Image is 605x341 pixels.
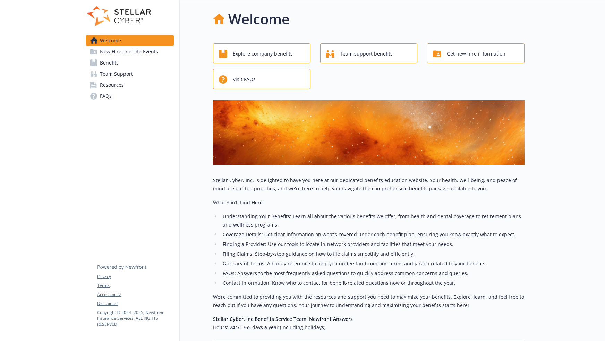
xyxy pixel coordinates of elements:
[213,293,525,309] p: We’re committed to providing you with the resources and support you need to maximize your benefit...
[100,35,121,46] span: Welcome
[86,91,174,102] a: FAQs
[233,47,293,60] span: Explore company benefits
[221,212,525,229] li: Understanding Your Benefits: Learn all about the various benefits we offer, from health and denta...
[213,100,525,165] img: overview page banner
[213,315,525,323] h6: .
[86,79,174,91] a: Resources
[100,46,158,57] span: New Hire and Life Events
[97,282,173,289] a: Terms
[228,9,290,29] h1: Welcome
[233,73,256,86] span: Visit FAQs
[447,47,505,60] span: Get new hire information
[100,68,133,79] span: Team Support
[213,176,525,193] p: Stellar Cyber, Inc. is delighted to have you here at our dedicated benefits education website. Yo...
[100,57,119,68] span: Benefits
[221,230,525,239] li: Coverage Details: Get clear information on what’s covered under each benefit plan, ensuring you k...
[86,57,174,68] a: Benefits
[97,309,173,327] p: Copyright © 2024 - 2025 , Newfront Insurance Services, ALL RIGHTS RESERVED
[213,43,310,63] button: Explore company benefits
[221,279,525,287] li: Contact Information: Know who to contact for benefit-related questions now or throughout the year.
[213,69,310,89] button: Visit FAQs
[100,79,124,91] span: Resources
[97,291,173,298] a: Accessibility
[86,35,174,46] a: Welcome
[340,47,393,60] span: Team support benefits
[97,300,173,307] a: Disclaimer
[86,46,174,57] a: New Hire and Life Events
[221,259,525,268] li: Glossary of Terms: A handy reference to help you understand common terms and jargon related to yo...
[100,91,112,102] span: FAQs
[255,316,353,322] strong: Benefits Service Team: Newfront Answers
[427,43,525,63] button: Get new hire information
[213,316,253,322] strong: Stellar Cyber, Inc
[97,273,173,280] a: Privacy
[213,323,525,332] h6: Hours: 24/7, 365 days a year (including holidays)​
[320,43,418,63] button: Team support benefits
[221,240,525,248] li: Finding a Provider: Use our tools to locate in-network providers and facilities that meet your ne...
[221,250,525,258] li: Filing Claims: Step-by-step guidance on how to file claims smoothly and efficiently.
[221,269,525,278] li: FAQs: Answers to the most frequently asked questions to quickly address common concerns and queries.
[86,68,174,79] a: Team Support
[213,198,525,207] p: What You’ll Find Here:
